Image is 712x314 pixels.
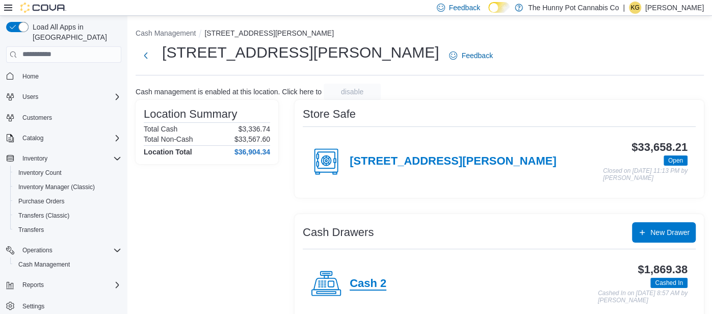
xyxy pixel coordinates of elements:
h3: Cash Drawers [303,226,374,239]
h4: [STREET_ADDRESS][PERSON_NAME] [350,155,557,168]
p: Cashed In on [DATE] 8:57 AM by [PERSON_NAME] [598,290,688,304]
span: Customers [18,111,121,124]
button: Operations [18,244,57,256]
button: Cash Management [136,29,196,37]
a: Customers [18,112,56,124]
span: Catalog [18,132,121,144]
span: New Drawer [650,227,690,238]
button: Catalog [2,131,125,145]
p: $3,336.74 [239,125,270,133]
span: Inventory Manager (Classic) [14,181,121,193]
span: Transfers [14,224,121,236]
button: New Drawer [632,222,696,243]
button: Inventory [18,152,51,165]
p: [PERSON_NAME] [645,2,704,14]
button: Users [2,90,125,104]
span: Users [22,93,38,101]
h6: Total Cash [144,125,177,133]
p: The Hunny Pot Cannabis Co [528,2,619,14]
span: disable [341,87,363,97]
h6: Total Non-Cash [144,135,193,143]
span: Settings [22,302,44,310]
button: Reports [2,278,125,292]
span: Inventory Manager (Classic) [18,183,95,191]
span: Reports [18,279,121,291]
span: Transfers [18,226,44,234]
button: Inventory [2,151,125,166]
span: Reports [22,281,44,289]
button: Catalog [18,132,47,144]
h4: Cash 2 [350,277,386,291]
span: Home [22,72,39,81]
p: Cash management is enabled at this location. Click here to [136,88,322,96]
button: Inventory Manager (Classic) [10,180,125,194]
img: Cova [20,3,66,13]
span: KG [630,2,639,14]
span: Inventory Count [18,169,62,177]
span: Open [664,155,688,166]
button: Settings [2,298,125,313]
p: Closed on [DATE] 11:13 PM by [PERSON_NAME] [603,168,688,181]
button: Home [2,69,125,84]
span: Users [18,91,121,103]
span: Feedback [449,3,480,13]
h3: Location Summary [144,108,237,120]
button: Next [136,45,156,66]
button: Transfers [10,223,125,237]
a: Home [18,70,43,83]
span: Inventory [22,154,47,163]
button: [STREET_ADDRESS][PERSON_NAME] [204,29,334,37]
span: Home [18,70,121,83]
button: Reports [18,279,48,291]
div: Kelsey Gourdine [629,2,641,14]
a: Purchase Orders [14,195,69,207]
span: Customers [22,114,52,122]
h3: $33,658.21 [631,141,688,153]
span: Load All Apps in [GEOGRAPHIC_DATA] [29,22,121,42]
button: disable [324,84,381,100]
span: Inventory Count [14,167,121,179]
span: Feedback [461,50,492,61]
span: Inventory [18,152,121,165]
p: | [623,2,625,14]
a: Feedback [445,45,496,66]
span: Operations [18,244,121,256]
span: Cashed In [655,278,683,287]
a: Transfers [14,224,48,236]
button: Purchase Orders [10,194,125,208]
h3: Store Safe [303,108,356,120]
h4: Location Total [144,148,192,156]
span: Transfers (Classic) [14,210,121,222]
span: Transfers (Classic) [18,212,69,220]
nav: An example of EuiBreadcrumbs [136,28,704,40]
button: Inventory Count [10,166,125,180]
span: Purchase Orders [18,197,65,205]
button: Users [18,91,42,103]
button: Transfers (Classic) [10,208,125,223]
button: Operations [2,243,125,257]
a: Transfers (Classic) [14,210,73,222]
span: Settings [18,299,121,312]
button: Cash Management [10,257,125,272]
h3: $1,869.38 [638,264,688,276]
a: Cash Management [14,258,74,271]
span: Cash Management [14,258,121,271]
span: Cashed In [650,278,688,288]
span: Cash Management [18,260,70,269]
h1: [STREET_ADDRESS][PERSON_NAME] [162,42,439,63]
span: Catalog [22,134,43,142]
input: Dark Mode [488,2,510,13]
button: Customers [2,110,125,125]
p: $33,567.60 [234,135,270,143]
span: Operations [22,246,52,254]
h4: $36,904.34 [234,148,270,156]
span: Purchase Orders [14,195,121,207]
a: Inventory Count [14,167,66,179]
span: Open [668,156,683,165]
a: Inventory Manager (Classic) [14,181,99,193]
a: Settings [18,300,48,312]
